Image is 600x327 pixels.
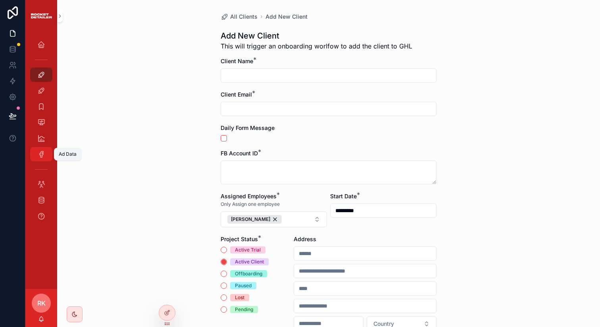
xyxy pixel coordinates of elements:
[231,216,270,223] span: [PERSON_NAME]
[235,270,262,277] div: Offboarding
[230,13,258,21] span: All Clients
[265,13,308,21] a: Add New Client
[227,215,282,224] button: Unselect 11
[221,124,275,131] span: Daily Form Message
[235,258,264,265] div: Active Client
[235,294,244,301] div: Lost
[37,298,46,308] span: RK
[294,236,316,242] span: Address
[221,211,327,227] button: Select Button
[59,151,77,157] div: Ad Data
[221,150,258,157] span: FB Account ID
[235,306,253,313] div: Pending
[221,13,258,21] a: All Clients
[221,193,277,199] span: Assigned Employees
[235,282,252,289] div: Paused
[330,193,357,199] span: Start Date
[25,32,57,234] div: scrollable content
[221,201,280,207] span: Only Assign one employee
[221,236,258,242] span: Project Status
[221,41,412,51] span: This will trigger an onboarding worlfow to add the client to GHL
[221,91,252,98] span: Client Email
[221,30,412,41] h1: Add New Client
[30,11,52,21] img: App logo
[235,246,261,253] div: Active Trial
[221,58,253,64] span: Client Name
